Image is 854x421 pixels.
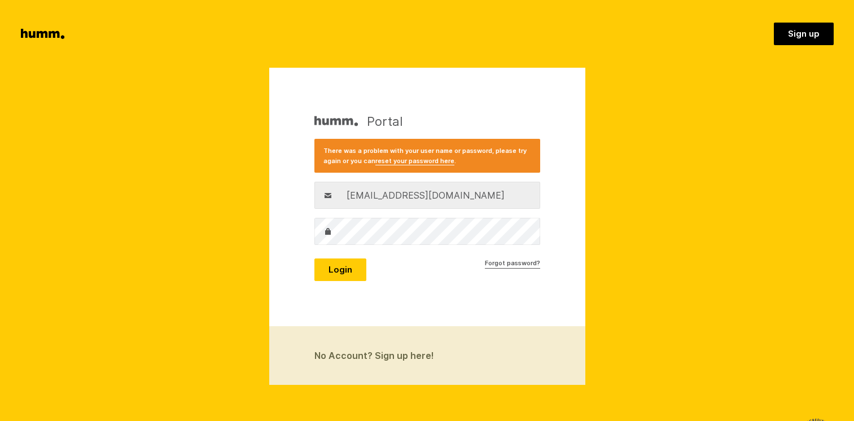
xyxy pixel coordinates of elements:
[314,258,366,281] button: Login
[314,113,358,130] img: Humm
[269,326,585,385] a: No Account? Sign up here!
[314,113,403,130] h1: Portal
[485,258,540,269] a: Forgot password?
[323,146,531,166] p: There was a problem with your user name or password, please try again or you can .
[375,157,454,165] a: reset your password here
[774,23,834,45] a: Sign up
